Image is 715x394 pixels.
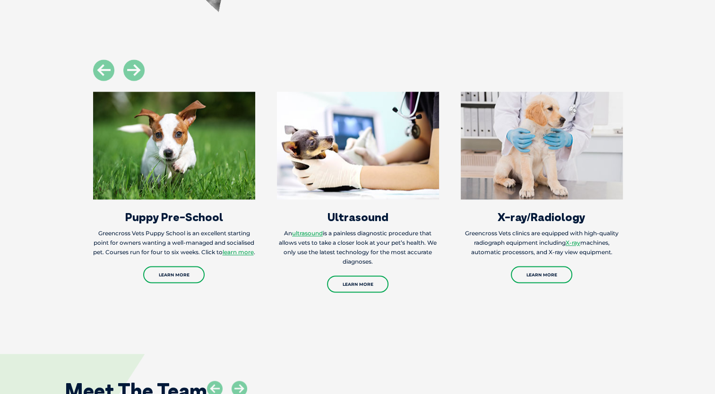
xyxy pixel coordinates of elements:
[93,211,255,223] h3: Puppy Pre-School
[511,266,572,283] a: Learn More
[292,230,323,237] a: ultrasound
[277,211,439,223] h3: Ultrasound
[143,266,205,283] a: Learn More
[93,229,255,257] p: Greencross Vets Puppy School is an excellent starting point for owners wanting a well-managed and...
[461,211,623,223] h3: X-ray/Radiology
[223,248,254,256] a: learn more
[461,229,623,257] p: Greencross Vets clinics are equipped with high-quality radiograph equipment including machines, a...
[277,92,439,199] img: Services_Ultrasound
[327,275,388,292] a: Learn More
[277,229,439,266] p: An is a painless diagnostic procedure that allows vets to take a closer look at your pet’s health...
[461,92,623,199] img: Services_XRay_Radiology
[566,239,580,246] a: X-ray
